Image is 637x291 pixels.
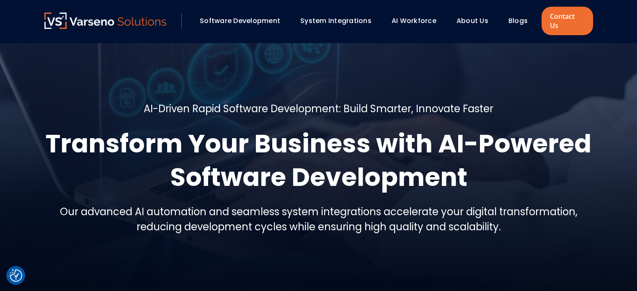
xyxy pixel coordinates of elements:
div: About Us [452,14,500,28]
div: System Integrations [296,14,383,28]
div: Blogs [504,14,539,28]
a: Software Development [200,16,280,26]
h5: AI-Driven Rapid Software Development: Build Smarter, Innovate Faster [144,101,493,116]
a: Contact Us [542,7,593,35]
a: About Us [456,16,488,26]
button: Cookie Settings [10,269,22,282]
img: Varseno Solutions – Product Engineering & IT Services [44,13,167,29]
div: Software Development [196,14,292,28]
img: Revisit consent button [10,269,22,282]
a: AI Workforce [392,16,436,26]
div: AI Workforce [387,14,448,28]
a: System Integrations [300,16,371,26]
a: Blogs [508,16,528,26]
h1: Transform Your Business with AI-Powered Software Development [44,127,593,194]
h5: Our advanced AI automation and seamless system integrations accelerate your digital transformatio... [44,204,593,234]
